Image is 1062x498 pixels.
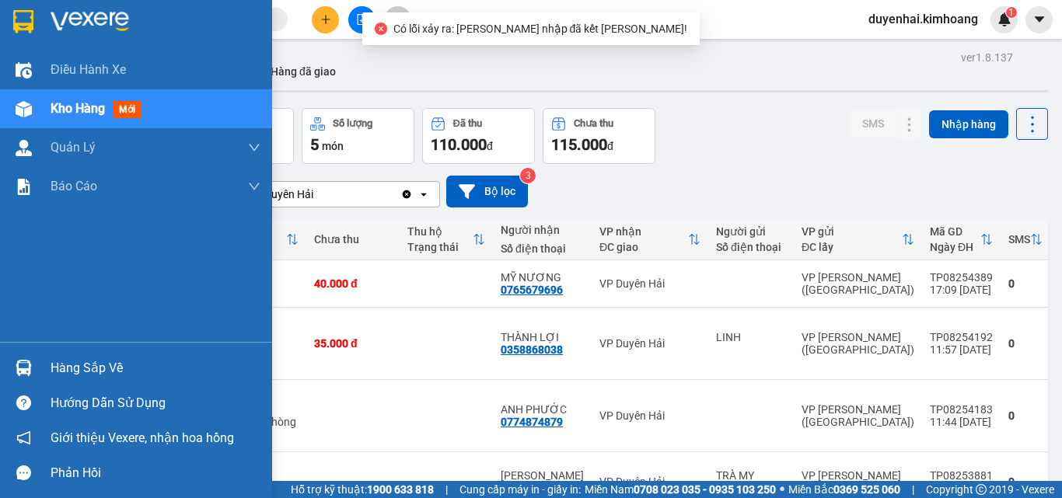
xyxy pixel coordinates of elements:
div: Ngày ĐH [930,241,980,253]
span: 5 [310,135,319,154]
div: VP Duyên Hải [599,475,700,488]
span: down [248,141,260,154]
div: Người gửi [716,225,786,238]
span: Báo cáo [51,176,97,196]
button: SMS [850,110,896,138]
div: 0 [1008,337,1043,350]
th: Toggle SortBy [794,219,922,260]
strong: 0369 525 060 [833,483,900,496]
span: món [322,140,344,152]
sup: 3 [520,168,536,183]
div: Hàng sắp về [51,357,260,380]
div: Thu hộ [407,225,473,238]
div: TP08254183 [930,403,993,416]
span: | [445,481,448,498]
div: Chưa thu [574,118,613,129]
div: VP nhận [599,225,688,238]
span: 115.000 [551,135,607,154]
button: Đã thu110.000đ [422,108,535,164]
div: Mã GD [930,225,980,238]
div: VP [PERSON_NAME] ([GEOGRAPHIC_DATA]) [802,271,914,296]
th: Toggle SortBy [592,219,708,260]
img: warehouse-icon [16,62,32,78]
button: plus [312,6,339,33]
span: mới [113,101,141,118]
strong: 1900 633 818 [367,483,434,496]
span: Miền Bắc [788,481,900,498]
button: file-add [348,6,376,33]
input: Selected VP Duyên Hải. [315,186,316,202]
div: 0 [1008,409,1043,422]
div: 0358868038 [501,343,563,356]
button: aim [384,6,411,33]
span: close-circle [375,23,387,35]
div: LINH [716,331,786,343]
button: Chưa thu115.000đ [543,108,655,164]
sup: 1 [1006,7,1017,18]
div: TP08254389 [930,271,993,284]
span: duyenhai.kimhoang [856,9,990,29]
button: Số lượng5món [302,108,414,164]
span: Điều hành xe [51,60,126,79]
div: VP [PERSON_NAME] ([GEOGRAPHIC_DATA]) [802,469,914,494]
div: 0 [1008,475,1043,488]
span: Kho hàng [51,101,105,116]
span: đ [607,140,613,152]
div: TỐ TRINH [501,469,584,482]
div: ver 1.8.137 [961,49,1013,66]
div: TP08254192 [930,331,993,343]
button: Hàng đã giao [258,53,348,90]
div: 35.000 đ [314,337,392,350]
img: logo-vxr [13,10,33,33]
span: message [16,465,31,480]
div: VP Duyên Hải [599,337,700,350]
th: Toggle SortBy [400,219,493,260]
span: question-circle [16,395,31,410]
div: ANH PHƯỚC [501,403,584,416]
svg: open [417,188,430,200]
span: caret-down [1032,12,1046,26]
span: 110.000 [431,135,487,154]
div: 11:44 [DATE] [930,416,993,428]
div: Trạng thái [407,241,473,253]
div: Hướng dẫn sử dụng [51,392,260,415]
img: warehouse-icon [16,101,32,117]
span: ⚪️ [780,486,784,493]
span: notification [16,430,31,445]
svg: Clear value [400,188,413,200]
img: warehouse-icon [16,360,32,376]
span: copyright [976,484,987,495]
div: 0 [1008,277,1043,290]
div: VP Duyên Hải [599,277,700,290]
span: Hỗ trợ kỹ thuật: [291,481,434,498]
div: 0765679696 [501,284,563,296]
div: VP Duyên Hải [248,186,313,202]
img: solution-icon [16,179,32,195]
div: TRÀ MY [716,469,786,482]
span: 1 [1008,7,1014,18]
div: Phản hồi [51,461,260,485]
span: đ [487,140,493,152]
th: Toggle SortBy [922,219,1001,260]
img: icon-new-feature [997,12,1011,26]
div: Chưa thu [314,233,392,246]
span: file-add [356,14,367,25]
div: TP08253881 [930,469,993,482]
span: Có lỗi xảy ra: [PERSON_NAME] nhập đã kết [PERSON_NAME]! [393,23,688,35]
div: 40.000 đ [314,277,392,290]
button: caret-down [1025,6,1053,33]
div: VP [PERSON_NAME] ([GEOGRAPHIC_DATA]) [802,331,914,356]
div: VP gửi [802,225,902,238]
th: Toggle SortBy [1001,219,1050,260]
span: Quản Lý [51,138,96,157]
span: | [912,481,914,498]
div: Người nhận [501,224,584,236]
div: ĐC giao [599,241,688,253]
button: Nhập hàng [929,110,1008,138]
div: VP [PERSON_NAME] ([GEOGRAPHIC_DATA]) [802,403,914,428]
button: Bộ lọc [446,176,528,207]
span: Cung cấp máy in - giấy in: [459,481,581,498]
div: THÀNH LỢI [501,331,584,343]
div: ĐC lấy [802,241,902,253]
div: MỸ NƯƠNG [501,271,584,284]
